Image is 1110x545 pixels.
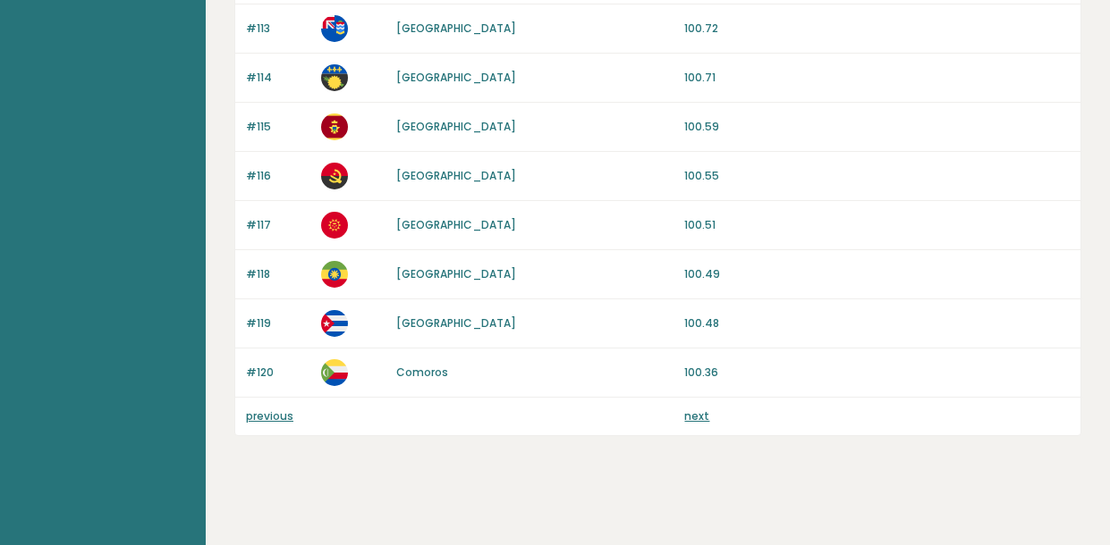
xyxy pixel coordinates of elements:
img: cu.svg [321,310,348,337]
p: 100.59 [684,119,1070,135]
img: ky.svg [321,15,348,42]
img: gp.svg [321,64,348,91]
img: me.svg [321,113,348,140]
p: 100.49 [684,266,1070,282]
img: kg.svg [321,212,348,239]
img: ao.svg [321,163,348,189]
p: 100.72 [684,21,1070,37]
p: #114 [246,70,310,86]
a: [GEOGRAPHIC_DATA] [396,315,516,331]
a: [GEOGRAPHIC_DATA] [396,70,516,85]
p: #113 [246,21,310,37]
p: #120 [246,365,310,381]
a: [GEOGRAPHIC_DATA] [396,168,516,183]
a: [GEOGRAPHIC_DATA] [396,217,516,232]
p: #119 [246,315,310,331]
img: et.svg [321,261,348,288]
p: #116 [246,168,310,184]
p: #118 [246,266,310,282]
p: 100.48 [684,315,1070,331]
img: km.svg [321,359,348,386]
p: 100.71 [684,70,1070,86]
a: [GEOGRAPHIC_DATA] [396,266,516,281]
a: next [684,408,709,423]
p: 100.55 [684,168,1070,184]
a: [GEOGRAPHIC_DATA] [396,21,516,36]
a: Comoros [396,365,448,380]
p: #115 [246,119,310,135]
p: 100.36 [684,365,1070,381]
a: previous [246,408,293,423]
p: 100.51 [684,217,1070,233]
a: [GEOGRAPHIC_DATA] [396,119,516,134]
p: #117 [246,217,310,233]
